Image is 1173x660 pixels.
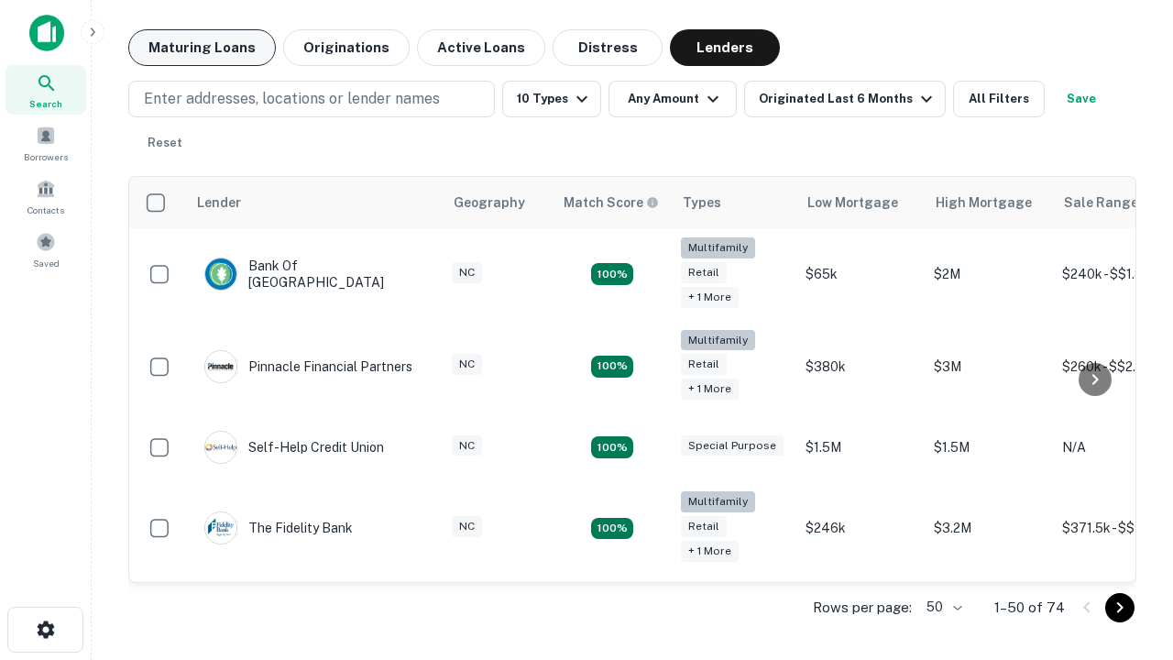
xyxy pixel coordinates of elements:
[670,29,780,66] button: Lenders
[919,594,965,621] div: 50
[33,256,60,270] span: Saved
[502,81,601,117] button: 10 Types
[29,15,64,51] img: capitalize-icon.png
[1081,455,1173,543] iframe: Chat Widget
[759,88,937,110] div: Originated Last 6 Months
[681,262,727,283] div: Retail
[796,482,925,575] td: $246k
[205,258,236,290] img: picture
[205,351,236,382] img: picture
[452,354,482,375] div: NC
[452,516,482,537] div: NC
[553,29,663,66] button: Distress
[672,177,796,228] th: Types
[564,192,659,213] div: Capitalize uses an advanced AI algorithm to match your search with the best lender. The match sco...
[204,431,384,464] div: Self-help Credit Union
[796,228,925,321] td: $65k
[1064,192,1138,214] div: Sale Range
[454,192,525,214] div: Geography
[205,432,236,463] img: picture
[681,330,755,351] div: Multifamily
[591,518,633,540] div: Matching Properties: 10, hasApolloMatch: undefined
[204,258,424,291] div: Bank Of [GEOGRAPHIC_DATA]
[204,350,412,383] div: Pinnacle Financial Partners
[681,379,739,400] div: + 1 more
[591,356,633,378] div: Matching Properties: 17, hasApolloMatch: undefined
[591,436,633,458] div: Matching Properties: 11, hasApolloMatch: undefined
[925,412,1053,482] td: $1.5M
[796,177,925,228] th: Low Mortgage
[925,228,1053,321] td: $2M
[443,177,553,228] th: Geography
[417,29,545,66] button: Active Loans
[681,287,739,308] div: + 1 more
[681,541,739,562] div: + 1 more
[205,512,236,544] img: picture
[796,321,925,413] td: $380k
[1105,593,1135,622] button: Go to next page
[564,192,655,213] h6: Match Score
[553,177,672,228] th: Capitalize uses an advanced AI algorithm to match your search with the best lender. The match sco...
[936,192,1032,214] div: High Mortgage
[994,597,1065,619] p: 1–50 of 74
[5,65,86,115] a: Search
[681,354,727,375] div: Retail
[925,482,1053,575] td: $3.2M
[452,435,482,456] div: NC
[681,435,784,456] div: Special Purpose
[136,125,194,161] button: Reset
[744,81,946,117] button: Originated Last 6 Months
[204,511,353,544] div: The Fidelity Bank
[27,203,64,217] span: Contacts
[807,192,898,214] div: Low Mortgage
[5,171,86,221] a: Contacts
[925,177,1053,228] th: High Mortgage
[128,81,495,117] button: Enter addresses, locations or lender names
[29,96,62,111] span: Search
[796,412,925,482] td: $1.5M
[925,321,1053,413] td: $3M
[452,262,482,283] div: NC
[5,225,86,274] a: Saved
[608,81,737,117] button: Any Amount
[681,491,755,512] div: Multifamily
[953,81,1045,117] button: All Filters
[681,237,755,258] div: Multifamily
[283,29,410,66] button: Originations
[5,118,86,168] a: Borrowers
[144,88,440,110] p: Enter addresses, locations or lender names
[24,149,68,164] span: Borrowers
[813,597,912,619] p: Rows per page:
[591,263,633,285] div: Matching Properties: 17, hasApolloMatch: undefined
[128,29,276,66] button: Maturing Loans
[683,192,721,214] div: Types
[186,177,443,228] th: Lender
[1052,81,1111,117] button: Save your search to get updates of matches that match your search criteria.
[197,192,241,214] div: Lender
[681,516,727,537] div: Retail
